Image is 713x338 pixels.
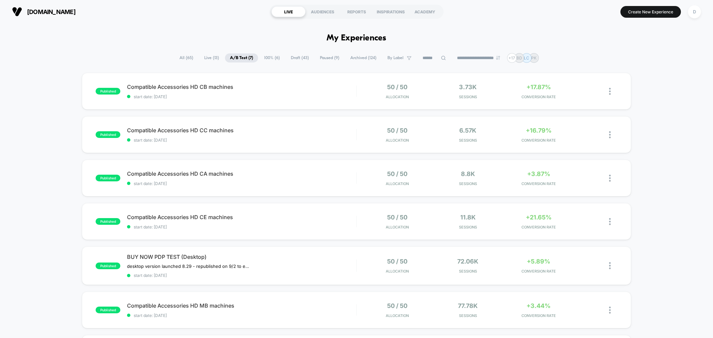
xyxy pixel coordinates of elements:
span: +5.89% [527,258,550,265]
span: published [96,131,120,138]
span: All ( 65 ) [174,53,198,62]
span: +17.87% [526,83,551,91]
span: Compatible Accessories HD MB machines [127,302,356,309]
span: published [96,218,120,225]
span: Compatible Accessories HD CE machines [127,214,356,220]
span: Allocation [386,269,409,274]
div: REPORTS [340,6,374,17]
span: 77.78k [458,302,478,309]
h1: My Experiences [327,33,386,43]
span: start date: [DATE] [127,181,356,186]
span: 50 / 50 [387,214,407,221]
img: close [609,88,611,95]
span: start date: [DATE] [127,94,356,99]
div: D [688,5,701,18]
img: end [496,56,500,60]
span: By Label [387,55,403,60]
div: ACADEMY [408,6,442,17]
span: published [96,307,120,313]
img: Visually logo [12,7,22,17]
span: Archived ( 124 ) [345,53,381,62]
span: Compatible Accessories HD CC machines [127,127,356,134]
span: start date: [DATE] [127,224,356,229]
span: +16.79% [526,127,552,134]
span: CONVERSION RATE [505,138,572,143]
span: Sessions [434,138,502,143]
span: CONVERSION RATE [505,181,572,186]
span: start date: [DATE] [127,273,356,278]
span: Sessions [434,269,502,274]
span: [DOMAIN_NAME] [27,8,76,15]
img: close [609,175,611,182]
span: 100% ( 6 ) [259,53,285,62]
span: published [96,88,120,95]
span: CONVERSION RATE [505,313,572,318]
span: start date: [DATE] [127,138,356,143]
span: Sessions [434,181,502,186]
button: [DOMAIN_NAME] [10,6,78,17]
span: 50 / 50 [387,127,407,134]
p: BD [516,55,522,60]
span: CONVERSION RATE [505,225,572,229]
span: CONVERSION RATE [505,95,572,99]
span: Allocation [386,313,409,318]
span: Allocation [386,138,409,143]
span: published [96,175,120,181]
p: PK [531,55,537,60]
span: +3.44% [526,302,551,309]
span: A/B Test ( 7 ) [225,53,258,62]
img: close [609,218,611,225]
span: BUY NOW PDP TEST (Desktop) [127,253,356,260]
span: 3.73k [459,83,477,91]
div: AUDIENCES [306,6,340,17]
span: start date: [DATE] [127,313,356,318]
p: LC [524,55,529,60]
div: INSPIRATIONS [374,6,408,17]
span: 50 / 50 [387,258,407,265]
span: +3.87% [527,170,550,177]
span: desktop version launched 8.29﻿ - republished on 9/2 to ensure OOS products dont show the buy now ... [127,264,251,269]
span: 50 / 50 [387,302,407,309]
span: Draft ( 43 ) [286,53,314,62]
button: D [686,5,703,19]
span: +21.65% [526,214,552,221]
span: 72.06k [457,258,478,265]
span: Paused ( 9 ) [315,53,344,62]
span: CONVERSION RATE [505,269,572,274]
span: published [96,263,120,269]
span: 8.8k [461,170,475,177]
span: 50 / 50 [387,83,407,91]
img: close [609,307,611,314]
span: Compatible Accessories HD CA machines [127,170,356,177]
img: close [609,262,611,269]
button: Create New Experience [620,6,681,18]
span: Sessions [434,225,502,229]
span: Allocation [386,181,409,186]
span: Allocation [386,95,409,99]
span: Sessions [434,313,502,318]
span: Live ( 13 ) [199,53,224,62]
span: Compatible Accessories HD CB machines [127,83,356,90]
span: Sessions [434,95,502,99]
div: LIVE [271,6,306,17]
span: 6.57k [459,127,476,134]
img: close [609,131,611,138]
div: + 17 [507,53,517,63]
span: Allocation [386,225,409,229]
span: 50 / 50 [387,170,407,177]
span: 11.8k [460,214,476,221]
